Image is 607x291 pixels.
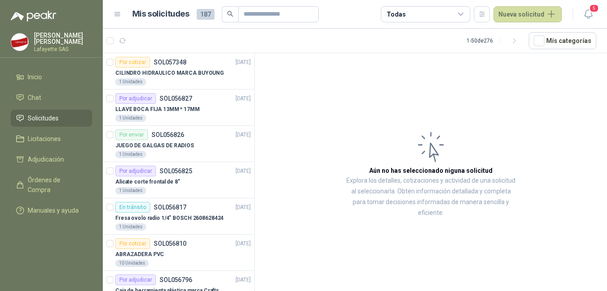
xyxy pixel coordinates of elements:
[369,166,493,175] h3: Aún no has seleccionado niguna solicitud
[236,94,251,103] p: [DATE]
[115,223,146,231] div: 1 Unidades
[236,131,251,139] p: [DATE]
[197,9,215,20] span: 187
[529,32,596,49] button: Mís categorías
[11,68,92,86] a: Inicio
[115,93,156,104] div: Por adjudicar
[103,198,254,235] a: En tránsitoSOL056817[DATE] Fresa ovolo radio 1/4" BOSCH 26086284241 Unidades
[227,11,233,17] span: search
[28,154,64,164] span: Adjudicación
[236,203,251,212] p: [DATE]
[11,151,92,168] a: Adjudicación
[115,129,148,140] div: Por enviar
[103,162,254,198] a: Por adjudicarSOL056825[DATE] Alicate corte frontal de 8"1 Unidades
[103,235,254,271] a: Por cotizarSOL056810[DATE] ABRAZADERA PVC10 Unidades
[236,276,251,284] p: [DATE]
[467,34,522,48] div: 1 - 50 de 276
[589,4,599,13] span: 5
[115,250,164,259] p: ABRAZADERA PVC
[28,93,41,103] span: Chat
[115,202,150,213] div: En tránsito
[115,187,146,194] div: 1 Unidades
[34,47,92,52] p: Lafayette SAS
[236,58,251,67] p: [DATE]
[160,95,192,102] p: SOL056827
[28,205,79,215] span: Manuales y ayuda
[236,167,251,175] p: [DATE]
[11,11,56,21] img: Logo peakr
[387,9,405,19] div: Todas
[103,126,254,162] a: Por enviarSOL056826[DATE] JUEGO DE GALGAS DE RADIOS1 Unidades
[28,113,59,123] span: Solicitudes
[11,89,92,106] a: Chat
[28,134,61,144] span: Licitaciones
[160,277,192,283] p: SOL056796
[11,202,92,219] a: Manuales y ayuda
[154,240,186,247] p: SOL056810
[28,72,42,82] span: Inicio
[103,53,254,90] a: Por cotizarSOL057348[DATE] CILINDRO HIDRAULICO MARCA BUYOUNG1 Unidades
[344,175,518,218] p: Explora los detalles, cotizaciones y actividad de una solicitud al seleccionarla. Obtén informaci...
[103,90,254,126] a: Por adjudicarSOL056827[DATE] LLAVE BOCA FIJA 13MM * 17MM1 Unidades
[11,171,92,198] a: Órdenes de Compra
[11,110,92,127] a: Solicitudes
[115,57,150,68] div: Por cotizar
[493,6,562,22] button: Nueva solicitud
[115,214,223,223] p: Fresa ovolo radio 1/4" BOSCH 2608628424
[154,204,186,210] p: SOL056817
[115,141,194,150] p: JUEGO DE GALGAS DE RADIOS
[115,78,146,86] div: 1 Unidades
[115,178,180,186] p: Alicate corte frontal de 8"
[115,105,200,114] p: LLAVE BOCA FIJA 13MM * 17MM
[115,238,150,249] div: Por cotizar
[236,240,251,248] p: [DATE]
[115,151,146,158] div: 1 Unidades
[115,69,224,77] p: CILINDRO HIDRAULICO MARCA BUYOUNG
[115,166,156,176] div: Por adjudicar
[580,6,596,22] button: 5
[160,168,192,174] p: SOL056825
[28,175,84,195] span: Órdenes de Compra
[115,274,156,285] div: Por adjudicar
[11,34,28,51] img: Company Logo
[34,32,92,45] p: [PERSON_NAME] [PERSON_NAME]
[154,59,186,65] p: SOL057348
[132,8,190,21] h1: Mis solicitudes
[115,260,149,267] div: 10 Unidades
[152,132,184,138] p: SOL056826
[11,130,92,147] a: Licitaciones
[115,115,146,122] div: 1 Unidades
